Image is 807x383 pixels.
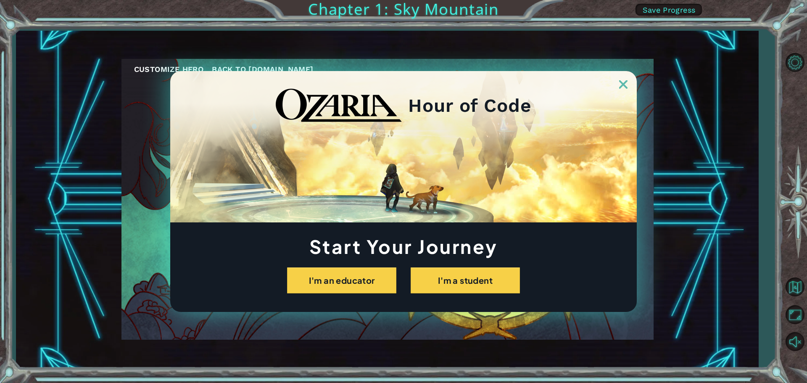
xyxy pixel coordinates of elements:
img: blackOzariaWordmark.png [276,89,402,122]
h2: Hour of Code [408,98,531,114]
button: I'm a student [411,267,520,293]
button: I'm an educator [287,267,396,293]
img: ExitButton_Dusk.png [619,80,628,89]
h1: Start Your Journey [170,238,637,255]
